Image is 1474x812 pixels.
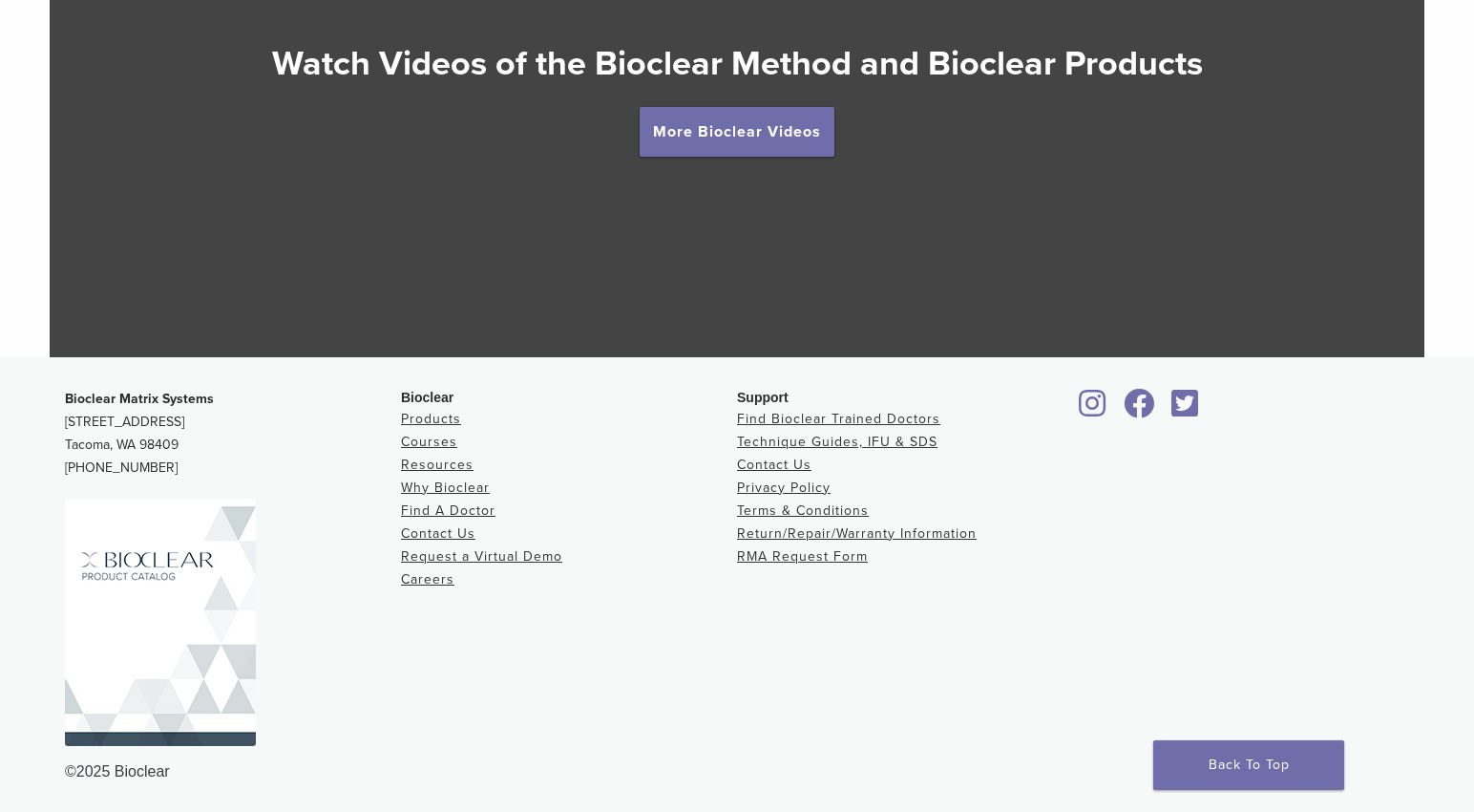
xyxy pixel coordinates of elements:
[401,390,453,405] span: Bioclear
[401,457,474,473] a: Resources
[737,390,789,405] span: Support
[65,391,214,407] strong: Bioclear Matrix Systems
[737,548,868,565] a: RMA Request Form
[737,457,811,473] a: Contact Us
[737,480,831,496] a: Privacy Policy
[401,525,475,542] a: Contact Us
[65,388,401,480] p: [STREET_ADDRESS] Tacoma, WA 98409 [PHONE_NUMBER]
[401,548,562,565] a: Request a Virtual Demo
[401,411,461,427] a: Products
[1153,740,1344,790] a: Back To Top
[737,411,940,427] a: Find Bioclear Trained Doctors
[1165,400,1205,419] a: Bioclear
[401,571,454,588] a: Careers
[401,480,490,496] a: Why Bioclear
[737,502,869,519] a: Terms & Conditions
[1073,400,1113,419] a: Bioclear
[401,502,495,519] a: Find A Doctor
[50,41,1424,87] h2: Watch Videos of the Bioclear Method and Bioclear Products
[737,525,977,542] a: Return/Repair/Warranty Information
[65,499,256,746] img: Bioclear
[640,107,834,157] a: More Bioclear Videos
[737,434,937,450] a: Technique Guides, IFU & SDS
[401,434,457,450] a: Courses
[1117,400,1161,419] a: Bioclear
[65,760,1409,783] div: ©2025 Bioclear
